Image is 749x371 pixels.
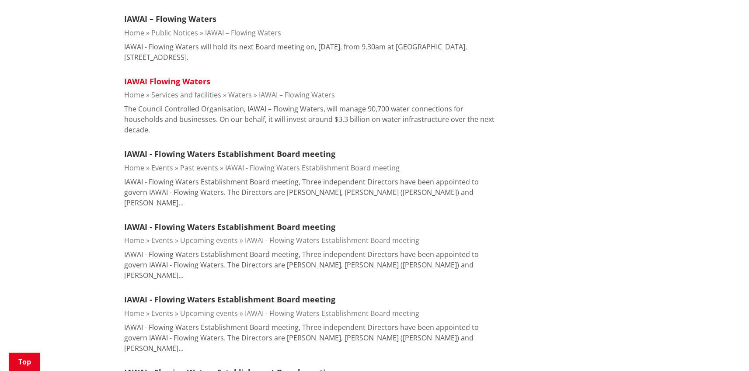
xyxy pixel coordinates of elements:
a: Upcoming events [180,309,238,318]
a: Services and facilities [151,90,221,100]
a: Home [124,90,144,100]
p: IAWAI - Flowing Waters Establishment Board meeting, Three independent Directors have been appoint... [124,322,497,354]
a: Home [124,163,144,173]
a: Events [151,309,173,318]
a: IAWAI - Flowing Waters Establishment Board meeting [245,236,419,245]
a: Public Notices [151,28,198,38]
a: IAWAI – Flowing Waters [205,28,281,38]
a: Home [124,236,144,245]
p: IAWAI - Flowing Waters Establishment Board meeting, Three independent Directors have been appoint... [124,177,497,208]
a: Upcoming events [180,236,238,245]
p: IAWAI - Flowing Waters will hold its next Board meeting on, [DATE], from 9.30am at [GEOGRAPHIC_DA... [124,42,497,62]
a: Top [9,353,40,371]
a: IAWAI Flowing Waters [124,76,210,87]
p: The Council Controlled Organisation, IAWAI – Flowing Waters, will manage 90,700 water connections... [124,104,497,135]
a: IAWAI - Flowing Waters Establishment Board meeting [245,309,419,318]
a: IAWAI - Flowing Waters Establishment Board meeting [124,294,335,305]
a: Events [151,236,173,245]
a: Home [124,28,144,38]
p: IAWAI - Flowing Waters Establishment Board meeting, Three independent Directors have been appoint... [124,249,497,281]
a: IAWAI - Flowing Waters Establishment Board meeting [225,163,400,173]
iframe: Messenger Launcher [709,334,740,366]
a: IAWAI - Flowing Waters Establishment Board meeting [124,222,335,232]
a: Waters [228,90,252,100]
a: IAWAI – Flowing Waters [259,90,335,100]
a: IAWAI – Flowing Waters [124,14,216,24]
a: Events [151,163,173,173]
a: IAWAI - Flowing Waters Establishment Board meeting [124,149,335,159]
a: Past events [180,163,218,173]
a: Home [124,309,144,318]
